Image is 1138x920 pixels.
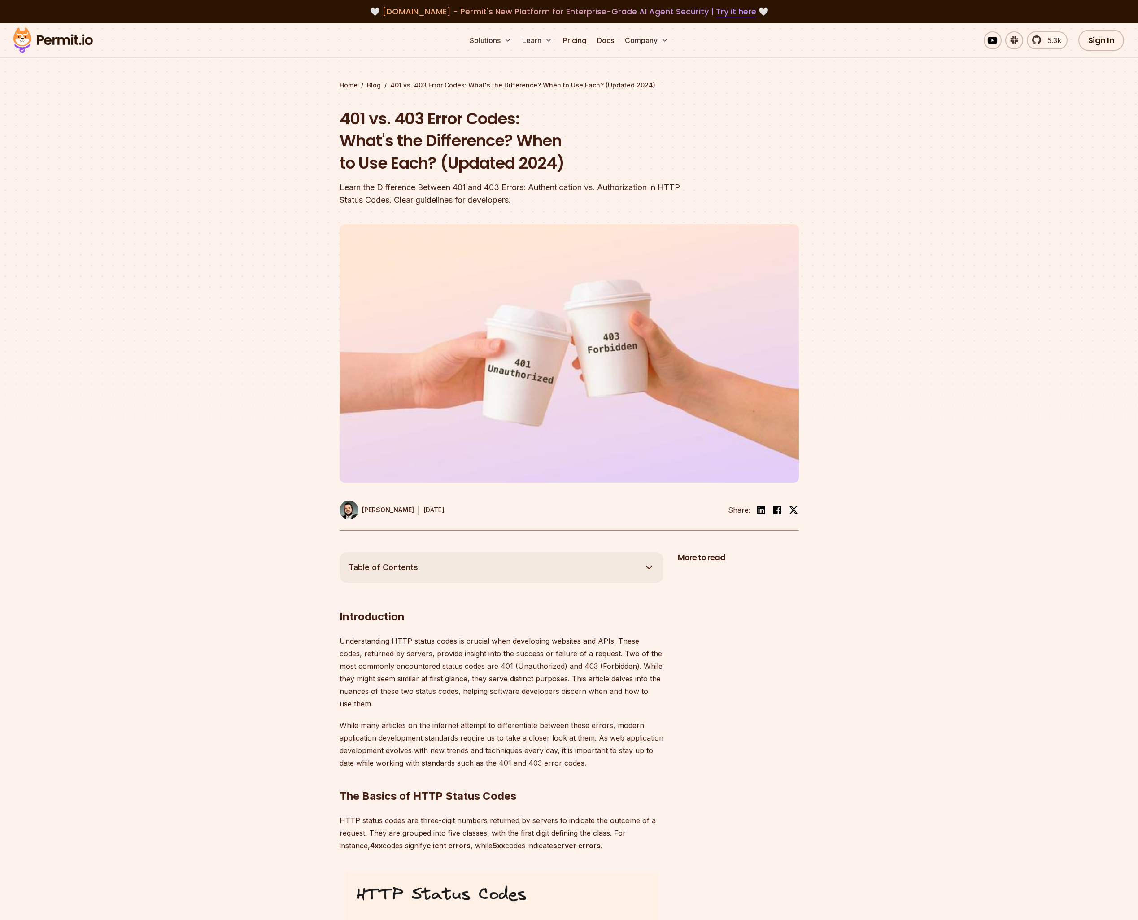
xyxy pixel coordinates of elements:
[553,841,601,850] strong: server errors
[789,506,798,515] img: twitter
[756,505,767,515] img: linkedin
[340,501,414,519] a: [PERSON_NAME]
[1042,35,1061,46] span: 5.3k
[340,81,799,90] div: / /
[340,814,663,852] p: HTTP status codes are three-digit numbers returned by servers to indicate the outcome of a reques...
[519,31,556,49] button: Learn
[493,841,505,850] strong: 5xx
[728,505,750,515] li: Share:
[678,552,799,563] h2: More to read
[367,81,381,90] a: Blog
[423,506,445,514] time: [DATE]
[1027,31,1068,49] a: 5.3k
[340,501,358,519] img: Gabriel L. Manor
[9,25,97,56] img: Permit logo
[1078,30,1125,51] a: Sign In
[427,841,471,850] strong: client errors
[466,31,515,49] button: Solutions
[593,31,618,49] a: Docs
[382,6,756,17] span: [DOMAIN_NAME] - Permit's New Platform for Enterprise-Grade AI Agent Security |
[340,108,684,174] h1: 401 vs. 403 Error Codes: What's the Difference? When to Use Each? (Updated 2024)
[340,635,663,710] p: Understanding HTTP status codes is crucial when developing websites and APIs. These codes, return...
[340,224,799,483] img: 401 vs. 403 Error Codes: What's the Difference? When to Use Each? (Updated 2024)
[22,5,1116,18] div: 🤍 🤍
[340,753,663,803] h2: The Basics of HTTP Status Codes
[340,574,663,624] h2: Introduction
[362,506,414,515] p: [PERSON_NAME]
[340,181,684,206] div: Learn the Difference Between 401 and 403 Errors: Authentication vs. Authorization in HTTP Status ...
[772,505,783,515] img: facebook
[559,31,590,49] a: Pricing
[418,505,420,515] div: |
[621,31,672,49] button: Company
[340,552,663,583] button: Table of Contents
[349,561,418,574] span: Table of Contents
[716,6,756,17] a: Try it here
[340,719,663,769] p: While many articles on the internet attempt to differentiate between these errors, modern applica...
[340,81,358,90] a: Home
[370,841,383,850] strong: 4xx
